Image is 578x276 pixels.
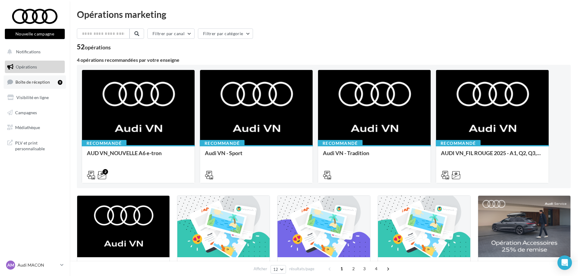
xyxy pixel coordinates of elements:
[15,139,62,152] span: PLV et print personnalisable
[4,75,66,88] a: Boîte de réception9
[200,140,245,147] div: Recommandé
[16,95,49,100] span: Visibilité en ligne
[18,262,58,268] p: Audi MACON
[4,91,66,104] a: Visibilité en ligne
[349,264,358,274] span: 2
[4,106,66,119] a: Campagnes
[371,264,381,274] span: 4
[77,58,571,62] div: 4 opérations recommandées par votre enseigne
[87,150,190,162] div: AUD VN_NOUVELLE A6 e-tron
[85,45,111,50] div: opérations
[5,259,65,271] a: AM Audi MACON
[436,140,481,147] div: Recommandé
[7,262,14,268] span: AM
[198,28,253,39] button: Filtrer par catégorie
[4,121,66,134] a: Médiathèque
[15,125,40,130] span: Médiathèque
[147,28,195,39] button: Filtrer par canal
[58,80,62,85] div: 9
[16,49,41,54] span: Notifications
[205,150,308,162] div: Audi VN - Sport
[360,264,369,274] span: 3
[289,266,314,272] span: résultats/page
[323,150,426,162] div: Audi VN - Tradition
[77,44,111,50] div: 52
[82,140,126,147] div: Recommandé
[15,79,50,85] span: Boîte de réception
[441,150,544,162] div: AUDI VN_FIL ROUGE 2025 - A1, Q2, Q3, Q5 et Q4 e-tron
[16,64,37,69] span: Opérations
[5,29,65,39] button: Nouvelle campagne
[337,264,346,274] span: 1
[557,255,572,270] div: Open Intercom Messenger
[318,140,363,147] div: Recommandé
[273,267,278,272] span: 12
[4,61,66,73] a: Opérations
[254,266,267,272] span: Afficher
[4,136,66,154] a: PLV et print personnalisable
[77,10,571,19] div: Opérations marketing
[4,45,64,58] button: Notifications
[103,169,108,175] div: 2
[271,265,286,274] button: 12
[15,110,37,115] span: Campagnes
